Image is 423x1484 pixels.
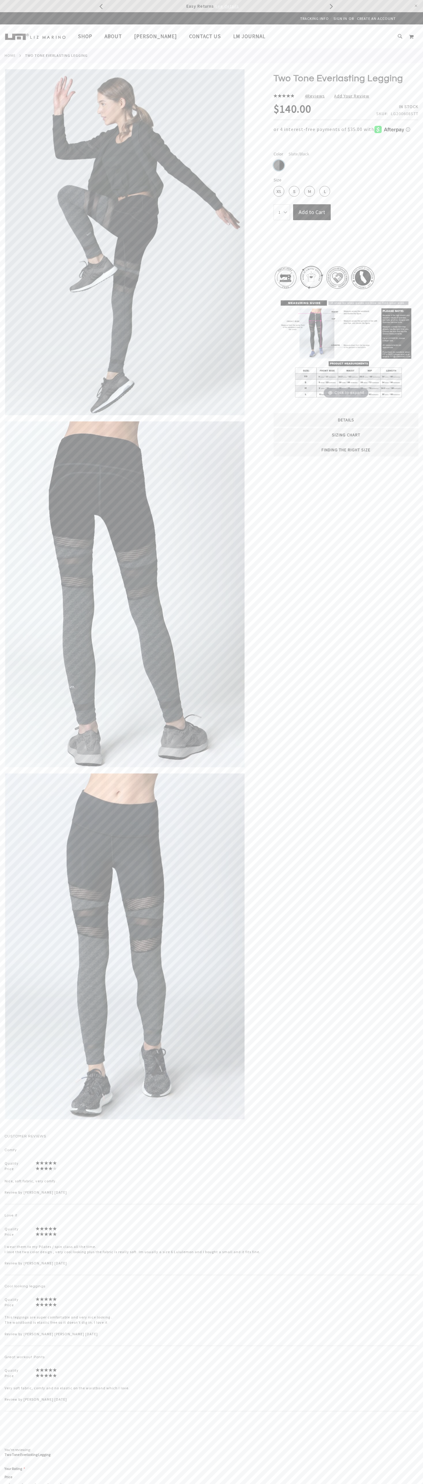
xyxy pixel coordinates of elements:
span: $140.00 [274,102,311,116]
div: Comfy [5,1148,418,1152]
span: Two Tone Everlasting Legging [274,74,403,83]
div: Nice, soft fabric, very comfy. [5,1178,418,1184]
span: Slate/Black [283,151,309,157]
div: Cool looking leggings [5,1284,418,1288]
strong: [PERSON_NAME] [24,1190,53,1195]
span: [PERSON_NAME] [134,33,177,40]
div: 80% [36,1167,57,1170]
strong: Two Tone Everlasting Legging [25,53,88,58]
span: Size [274,177,281,183]
a: Add Your Review [334,93,369,99]
div: 98% [274,94,294,98]
span: You're reviewing: [5,1447,31,1452]
strong: Two Tone Everlasting Legging [5,1452,157,1457]
span: Shop [78,31,92,42]
a: store logo [5,33,66,40]
a: 4Reviews [305,93,325,99]
a: Click to expand [274,297,418,400]
div: This leggings are super comfortable and very nice looking . The waistband is elastic free so it d... [5,1315,418,1325]
strong: [PERSON_NAME] [24,1261,53,1265]
div: 100% [36,1374,57,1377]
span: About [105,33,122,40]
div: Availability [376,104,418,110]
div: 100% [36,1303,57,1307]
time: [DATE] [85,1332,98,1336]
span: Color [274,151,283,157]
div: 100% [36,1368,57,1372]
span: Your Rating [5,1466,22,1471]
span: Review by [5,1190,23,1195]
strong: SKU [376,111,388,116]
span: Quality [5,1297,19,1302]
a: Sign In [333,16,347,21]
span: Review by [5,1261,23,1265]
div: 100% [36,1161,57,1165]
time: [DATE] [54,1261,67,1265]
span: Quality [5,1368,19,1373]
div: Very soft fabric, comfy and no elastic on the waistband which I love. [5,1385,418,1391]
div: LG200608STT [391,111,418,117]
div: 100% [36,1232,57,1236]
strong: Customer Reviews [5,1134,46,1138]
iframe: Secure payment button frame [293,228,331,243]
time: [DATE] [54,1190,67,1195]
div: 100% [36,1227,57,1231]
strong: [PERSON_NAME] [PERSON_NAME] [24,1332,84,1336]
span: Quality [5,1227,19,1231]
a: Finding the Right Size [274,443,418,456]
span: Price [5,1166,14,1171]
strong: [PERSON_NAME] [24,1397,53,1402]
span: Contact Us [189,33,221,40]
div: 100% [36,1297,57,1301]
iframe: reCAPTCHA [5,1420,97,1444]
button: Add to Cart [293,204,331,220]
a: Sizing Chart [274,428,418,442]
time: [DATE] [54,1397,67,1402]
div: Large [319,186,330,197]
span: Review by [5,1397,23,1402]
div: Great workout Pants [5,1355,418,1359]
a: Tracking Info [300,16,329,21]
span: Price [5,1373,14,1378]
a: Create an Account [357,16,396,21]
a: Home [5,53,16,58]
div: Small [289,186,300,197]
div: Slate/Black [274,160,284,171]
span: In stock [399,104,418,109]
div: Medium [304,186,315,197]
span: Review by [5,1332,23,1336]
div: I wear them to my Pilates / spin class all the time. I love the two color design , very cool look... [5,1244,418,1254]
div: XS [274,186,284,197]
div: Love it [5,1213,418,1217]
span: Price [5,1303,14,1307]
span: Reviews [307,93,325,99]
a: see details [215,3,239,9]
span: Price [5,1232,14,1237]
span: Quality [5,1161,19,1166]
span: LM Journal [233,33,265,40]
span: Easy Returns [186,3,214,9]
span: Add to Cart [299,209,325,216]
select: Qty [274,204,290,220]
a: Details [274,413,418,427]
